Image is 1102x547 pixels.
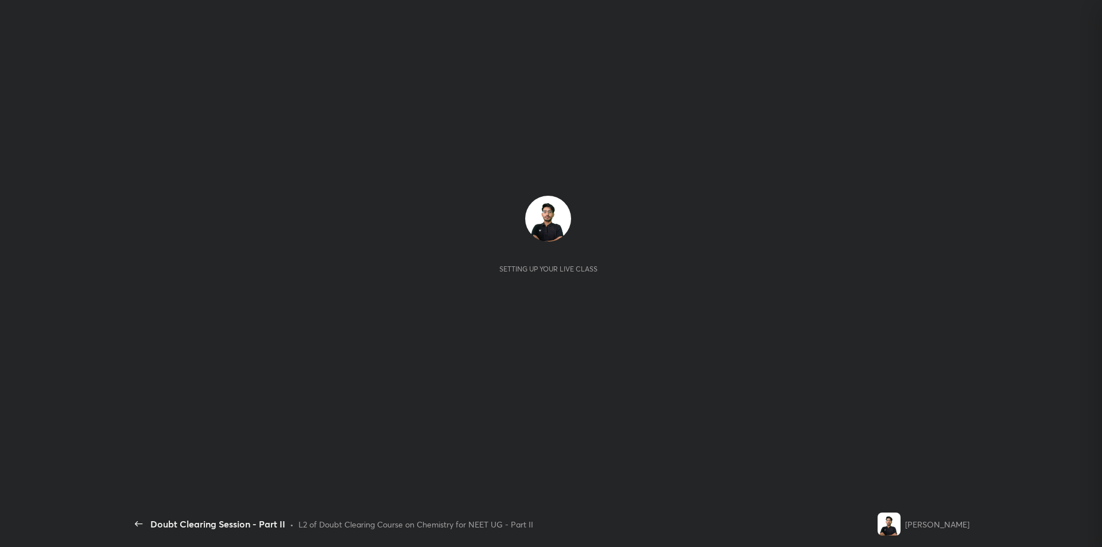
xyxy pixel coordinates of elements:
div: Setting up your live class [499,265,597,273]
img: a23c7d1b6cba430992ed97ba714bd577.jpg [878,513,901,536]
div: Doubt Clearing Session - Part II [150,517,285,531]
div: L2 of Doubt Clearing Course on Chemistry for NEET UG - Part II [298,518,533,530]
img: a23c7d1b6cba430992ed97ba714bd577.jpg [525,196,571,242]
div: • [290,518,294,530]
div: [PERSON_NAME] [905,518,969,530]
